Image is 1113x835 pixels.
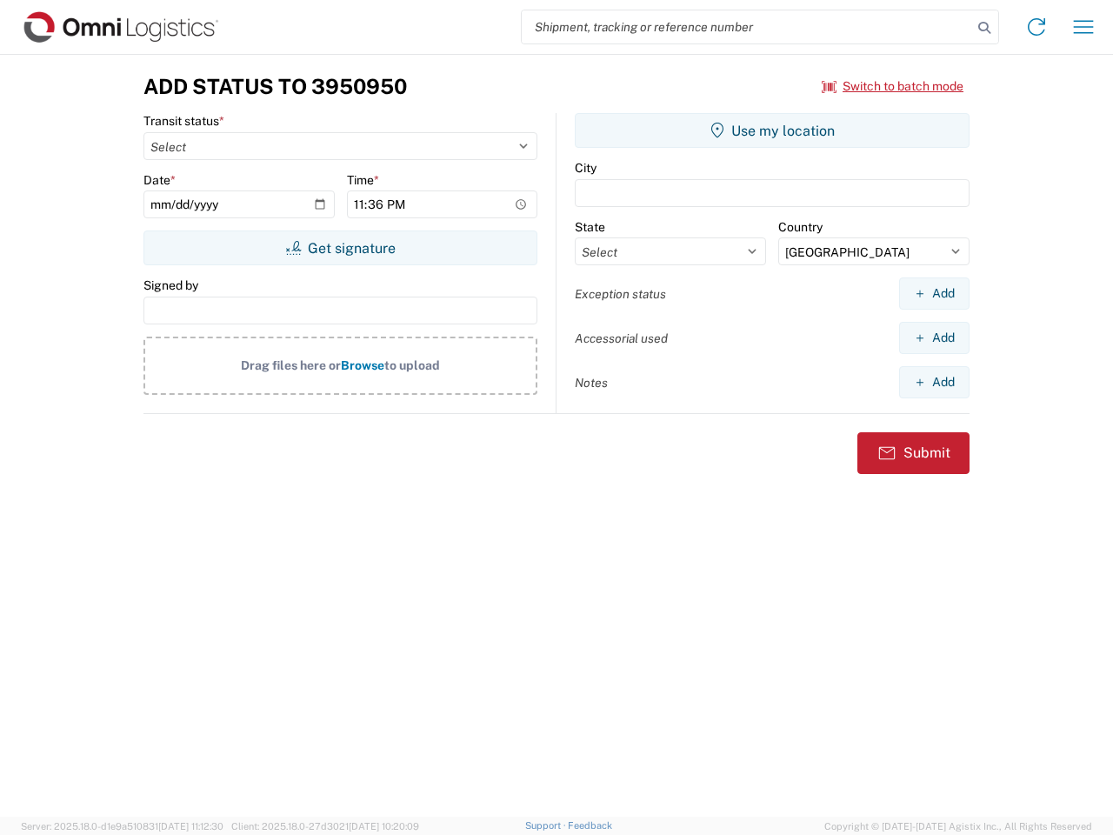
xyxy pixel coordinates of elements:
span: [DATE] 10:20:09 [349,821,419,832]
label: Country [778,219,823,235]
a: Feedback [568,820,612,831]
span: [DATE] 11:12:30 [158,821,223,832]
label: City [575,160,596,176]
button: Add [899,277,970,310]
label: Accessorial used [575,331,668,346]
input: Shipment, tracking or reference number [522,10,972,43]
span: Client: 2025.18.0-27d3021 [231,821,419,832]
span: to upload [384,358,440,372]
button: Switch to batch mode [822,72,963,101]
button: Add [899,322,970,354]
span: Server: 2025.18.0-d1e9a510831 [21,821,223,832]
button: Add [899,366,970,398]
label: State [575,219,605,235]
label: Exception status [575,286,666,302]
label: Transit status [143,113,224,129]
button: Use my location [575,113,970,148]
h3: Add Status to 3950950 [143,74,407,99]
a: Support [525,820,569,831]
label: Time [347,172,379,188]
button: Submit [857,432,970,474]
label: Notes [575,375,608,391]
span: Drag files here or [241,358,341,372]
label: Date [143,172,176,188]
span: Copyright © [DATE]-[DATE] Agistix Inc., All Rights Reserved [824,818,1092,834]
span: Browse [341,358,384,372]
button: Get signature [143,230,537,265]
label: Signed by [143,277,198,293]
